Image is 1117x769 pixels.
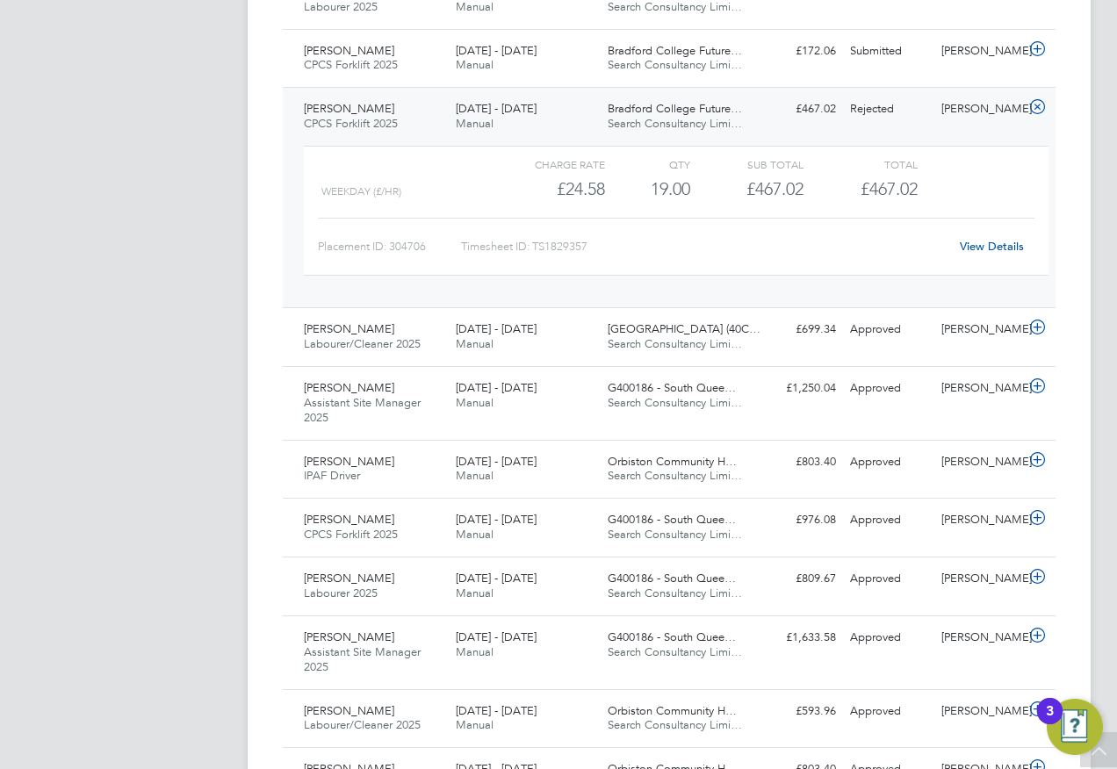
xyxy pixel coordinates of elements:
div: Approved [843,374,934,403]
span: Search Consultancy Limi… [608,527,742,542]
span: [DATE] - [DATE] [456,629,537,644]
div: Sub Total [690,154,804,175]
span: Manual [456,116,494,131]
span: [PERSON_NAME] [304,454,394,469]
span: Search Consultancy Limi… [608,717,742,732]
div: Approved [843,697,934,726]
div: [PERSON_NAME] [934,623,1026,652]
div: £1,250.04 [752,374,843,403]
div: Submitted [843,37,934,66]
span: Search Consultancy Limi… [608,116,742,131]
div: [PERSON_NAME] [934,697,1026,726]
div: £809.67 [752,564,843,593]
span: Labourer/Cleaner 2025 [304,717,421,732]
div: £1,633.58 [752,623,843,652]
span: Bradford College Future… [608,101,742,116]
div: £467.02 [690,175,804,204]
div: Approved [843,448,934,477]
div: £24.58 [492,175,605,204]
span: Orbiston Community H… [608,703,737,718]
div: Approved [843,564,934,593]
span: [DATE] - [DATE] [456,571,537,586]
span: Labourer/Cleaner 2025 [304,336,421,351]
span: CPCS Forklift 2025 [304,116,398,131]
span: [DATE] - [DATE] [456,380,537,395]
span: [DATE] - [DATE] [456,43,537,58]
span: WEEKDAY (£/HR) [321,185,401,198]
span: G400186 - South Quee… [608,571,736,586]
div: Total [804,154,917,175]
span: [PERSON_NAME] [304,321,394,336]
span: [GEOGRAPHIC_DATA] (40C… [608,321,760,336]
span: Orbiston Community H… [608,454,737,469]
span: Search Consultancy Limi… [608,586,742,600]
span: [PERSON_NAME] [304,101,394,116]
span: Labourer 2025 [304,586,378,600]
span: Search Consultancy Limi… [608,336,742,351]
span: Assistant Site Manager 2025 [304,395,421,425]
div: Approved [843,623,934,652]
div: [PERSON_NAME] [934,448,1026,477]
span: Search Consultancy Limi… [608,468,742,483]
div: [PERSON_NAME] [934,564,1026,593]
span: Assistant Site Manager 2025 [304,644,421,674]
div: £467.02 [752,95,843,124]
span: [PERSON_NAME] [304,571,394,586]
span: Manual [456,586,494,600]
span: £467.02 [861,178,918,199]
div: £172.06 [752,37,843,66]
span: Search Consultancy Limi… [608,644,742,659]
span: [PERSON_NAME] [304,512,394,527]
span: [DATE] - [DATE] [456,321,537,336]
div: [PERSON_NAME] [934,506,1026,535]
span: Manual [456,468,494,483]
span: Search Consultancy Limi… [608,395,742,410]
div: Timesheet ID: TS1829357 [461,233,948,261]
div: QTY [605,154,690,175]
span: CPCS Forklift 2025 [304,527,398,542]
div: Approved [843,506,934,535]
div: £699.34 [752,315,843,344]
div: £976.08 [752,506,843,535]
div: 19.00 [605,175,690,204]
span: [PERSON_NAME] [304,380,394,395]
span: [DATE] - [DATE] [456,512,537,527]
div: £803.40 [752,448,843,477]
span: Search Consultancy Limi… [608,57,742,72]
div: [PERSON_NAME] [934,315,1026,344]
span: [PERSON_NAME] [304,43,394,58]
div: Rejected [843,95,934,124]
span: [DATE] - [DATE] [456,454,537,469]
span: G400186 - South Quee… [608,629,736,644]
span: Manual [456,717,494,732]
button: Open Resource Center, 3 new notifications [1047,699,1103,755]
div: Placement ID: 304706 [318,233,461,261]
span: Manual [456,527,494,542]
a: View Details [960,239,1024,254]
span: [PERSON_NAME] [304,703,394,718]
span: Manual [456,395,494,410]
span: G400186 - South Quee… [608,380,736,395]
div: 3 [1046,711,1054,734]
div: [PERSON_NAME] [934,95,1026,124]
span: Manual [456,644,494,659]
span: G400186 - South Quee… [608,512,736,527]
span: IPAF Driver [304,468,360,483]
div: £593.96 [752,697,843,726]
div: Approved [843,315,934,344]
span: Manual [456,57,494,72]
span: CPCS Forklift 2025 [304,57,398,72]
span: Bradford College Future… [608,43,742,58]
span: [DATE] - [DATE] [456,703,537,718]
div: [PERSON_NAME] [934,374,1026,403]
span: Manual [456,336,494,351]
div: Charge rate [492,154,605,175]
span: [PERSON_NAME] [304,629,394,644]
div: [PERSON_NAME] [934,37,1026,66]
span: [DATE] - [DATE] [456,101,537,116]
